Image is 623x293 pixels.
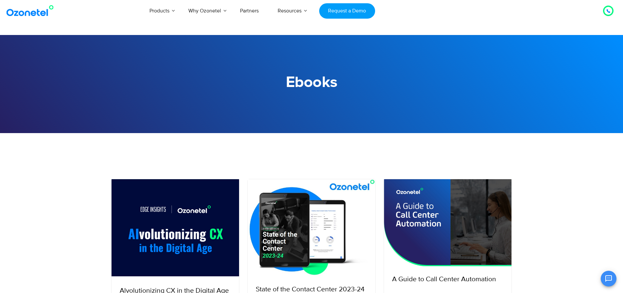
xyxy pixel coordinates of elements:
button: Open chat [601,271,616,286]
a: Request a Demo [319,3,375,19]
h1: Ebooks [107,74,516,92]
p: A Guide to Call Center Automation [392,274,504,285]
